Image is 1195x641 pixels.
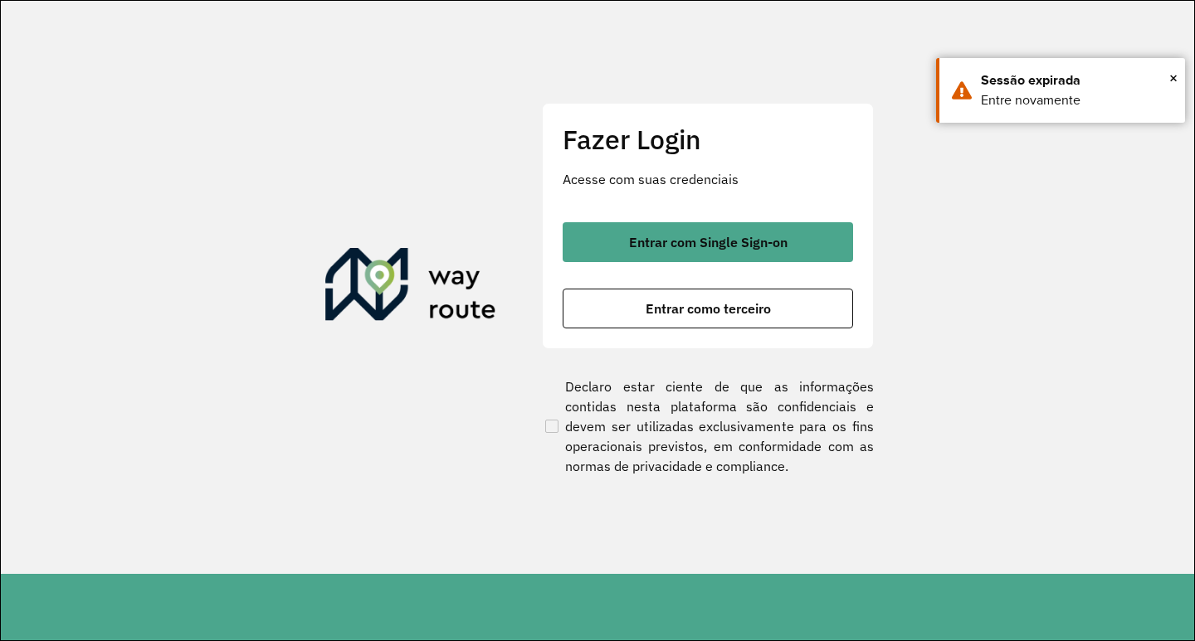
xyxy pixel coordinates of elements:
span: × [1169,66,1178,90]
div: Sessão expirada [981,70,1173,90]
button: button [563,222,853,262]
p: Acesse com suas credenciais [563,169,853,189]
span: Entrar como terceiro [646,302,771,315]
button: Close [1169,66,1178,90]
span: Entrar com Single Sign-on [629,236,788,249]
h2: Fazer Login [563,124,853,155]
img: Roteirizador AmbevTech [325,248,496,328]
button: button [563,289,853,328]
div: Entre novamente [981,90,1173,110]
label: Declaro estar ciente de que as informações contidas nesta plataforma são confidenciais e devem se... [542,376,874,476]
